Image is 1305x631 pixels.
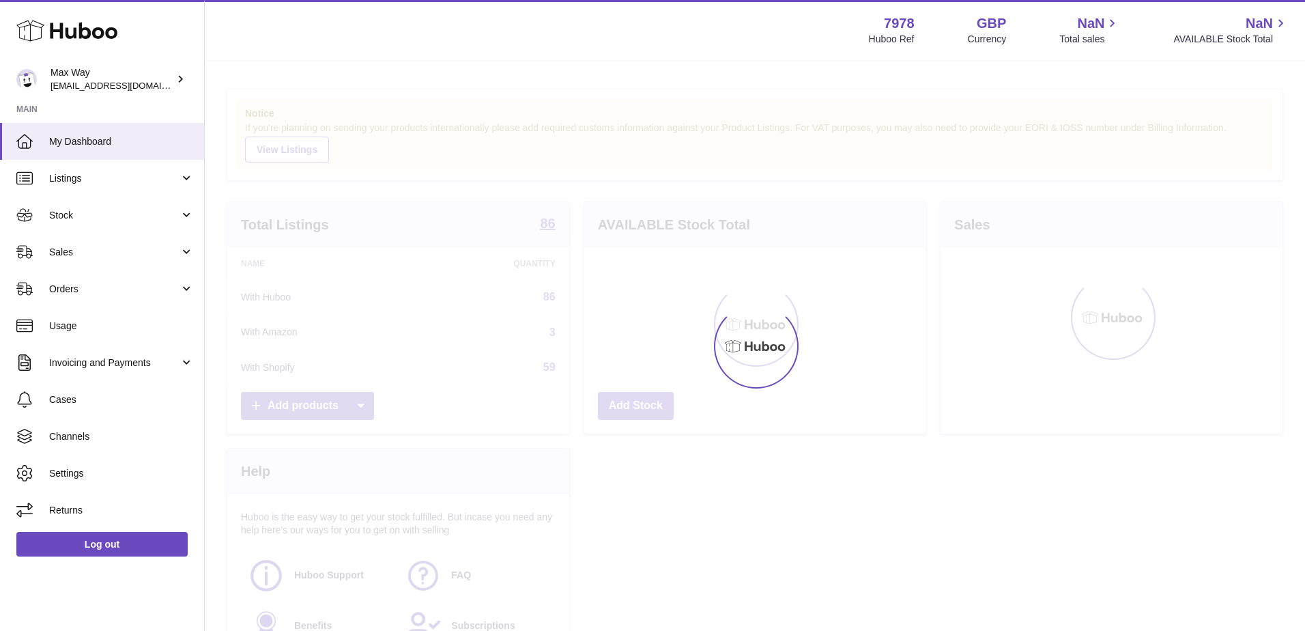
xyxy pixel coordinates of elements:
span: NaN [1246,14,1273,33]
span: Cases [49,393,194,406]
div: Currency [968,33,1007,46]
span: Listings [49,172,180,185]
div: Max Way [51,66,173,92]
span: Settings [49,467,194,480]
span: Returns [49,504,194,517]
span: [EMAIL_ADDRESS][DOMAIN_NAME] [51,80,201,91]
a: NaN Total sales [1059,14,1120,46]
span: Channels [49,430,194,443]
span: NaN [1077,14,1104,33]
span: Invoicing and Payments [49,356,180,369]
span: My Dashboard [49,135,194,148]
img: internalAdmin-7978@internal.huboo.com [16,69,37,89]
span: Total sales [1059,33,1120,46]
span: AVAILABLE Stock Total [1173,33,1289,46]
span: Sales [49,246,180,259]
a: NaN AVAILABLE Stock Total [1173,14,1289,46]
span: Stock [49,209,180,222]
span: Orders [49,283,180,296]
div: Huboo Ref [869,33,915,46]
strong: GBP [977,14,1006,33]
a: Log out [16,532,188,557]
span: Usage [49,320,194,333]
strong: 7978 [884,14,915,33]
